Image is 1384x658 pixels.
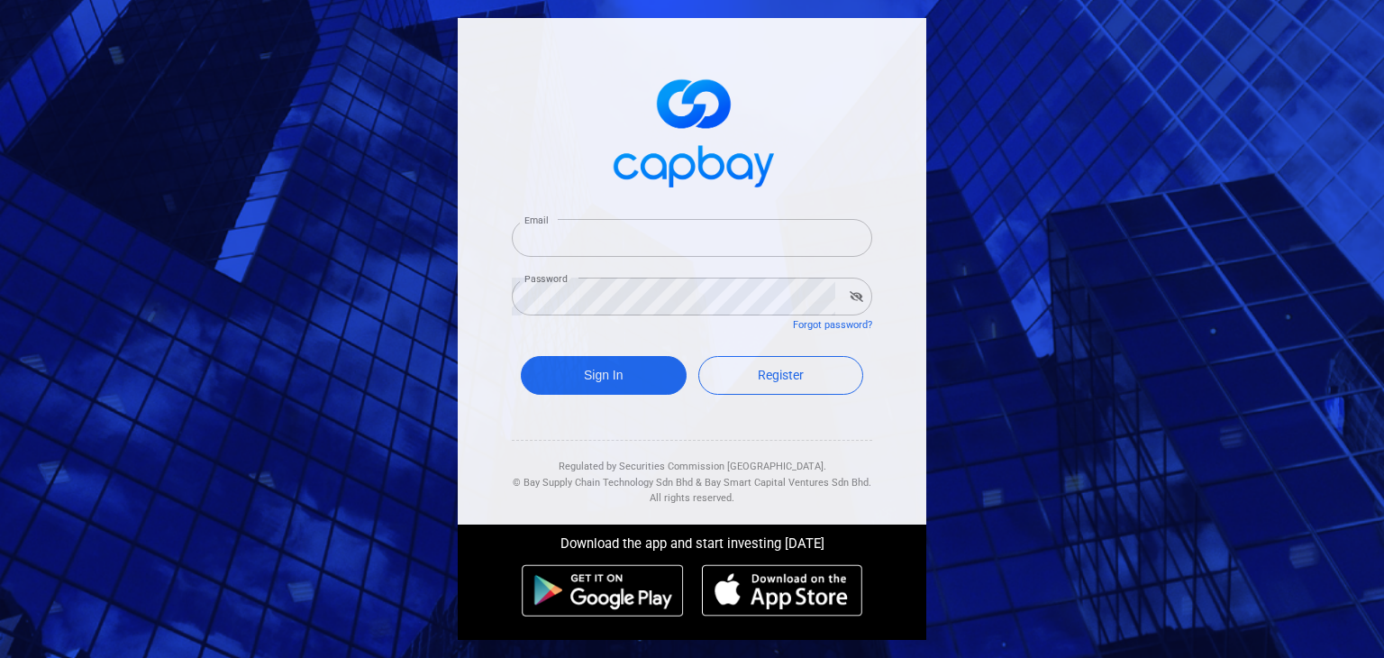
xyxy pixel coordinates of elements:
label: Password [524,272,568,286]
div: Regulated by Securities Commission [GEOGRAPHIC_DATA]. & All rights reserved. [512,441,872,507]
span: Register [758,368,804,382]
img: ios [702,564,862,617]
span: © Bay Supply Chain Technology Sdn Bhd [513,477,693,489]
span: Bay Smart Capital Ventures Sdn Bhd. [705,477,871,489]
a: Forgot password? [793,319,872,331]
a: Register [698,356,864,395]
img: android [522,564,684,617]
div: Download the app and start investing [DATE] [444,525,940,555]
label: Email [524,214,548,227]
img: logo [602,63,782,197]
button: Sign In [521,356,687,395]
